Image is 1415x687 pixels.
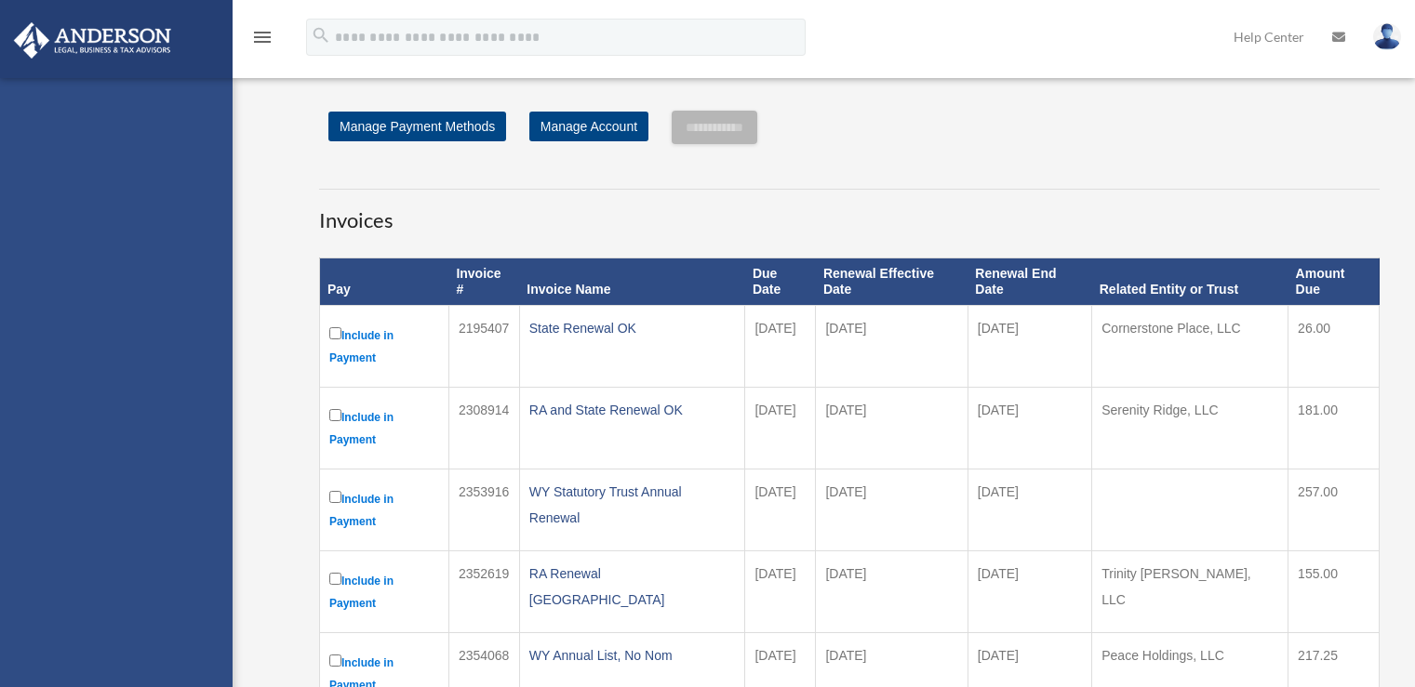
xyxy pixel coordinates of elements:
[329,654,341,667] input: Include in Payment
[448,469,519,550] td: 2353916
[529,397,736,423] div: RA and State Renewal OK
[529,642,736,668] div: WY Annual List, No Nom
[329,409,341,421] input: Include in Payment
[968,258,1091,306] th: Renewal End Date
[529,479,736,531] div: WY Statutory Trust Annual Renewal
[1288,305,1380,387] td: 26.00
[529,315,736,341] div: State Renewal OK
[1288,550,1380,632] td: 155.00
[1092,387,1288,469] td: Serenity Ridge, LLC
[1373,23,1401,50] img: User Pic
[816,387,968,469] td: [DATE]
[1092,550,1288,632] td: Trinity [PERSON_NAME], LLC
[448,258,519,306] th: Invoice #
[1288,258,1380,306] th: Amount Due
[968,387,1091,469] td: [DATE]
[816,469,968,550] td: [DATE]
[1092,305,1288,387] td: Cornerstone Place, LLC
[329,324,439,369] label: Include in Payment
[1092,258,1288,306] th: Related Entity or Trust
[251,26,274,48] i: menu
[968,305,1091,387] td: [DATE]
[968,550,1091,632] td: [DATE]
[745,550,816,632] td: [DATE]
[328,112,506,141] a: Manage Payment Methods
[1288,469,1380,550] td: 257.00
[329,569,439,614] label: Include in Payment
[329,573,341,585] input: Include in Payment
[311,25,331,46] i: search
[329,405,439,451] label: Include in Payment
[519,258,745,306] th: Invoice Name
[745,305,816,387] td: [DATE]
[319,189,1380,235] h3: Invoices
[968,469,1091,550] td: [DATE]
[329,327,341,339] input: Include in Payment
[529,112,648,141] a: Manage Account
[816,550,968,632] td: [DATE]
[448,305,519,387] td: 2195407
[745,469,816,550] td: [DATE]
[816,258,968,306] th: Renewal Effective Date
[448,550,519,632] td: 2352619
[745,387,816,469] td: [DATE]
[329,487,439,533] label: Include in Payment
[1288,387,1380,469] td: 181.00
[745,258,816,306] th: Due Date
[320,258,449,306] th: Pay
[251,33,274,48] a: menu
[8,22,177,59] img: Anderson Advisors Platinum Portal
[329,491,341,503] input: Include in Payment
[529,561,736,613] div: RA Renewal [GEOGRAPHIC_DATA]
[816,305,968,387] td: [DATE]
[448,387,519,469] td: 2308914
